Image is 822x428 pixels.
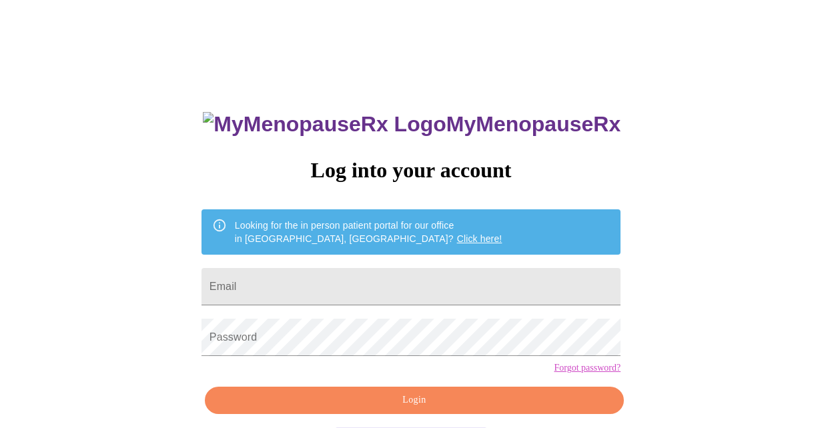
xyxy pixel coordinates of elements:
span: Login [220,392,608,409]
h3: MyMenopauseRx [203,112,621,137]
h3: Log into your account [201,158,621,183]
a: Forgot password? [554,363,621,373]
img: MyMenopauseRx Logo [203,112,446,137]
a: Click here! [457,233,502,244]
div: Looking for the in person patient portal for our office in [GEOGRAPHIC_DATA], [GEOGRAPHIC_DATA]? [235,213,502,251]
button: Login [205,387,624,414]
